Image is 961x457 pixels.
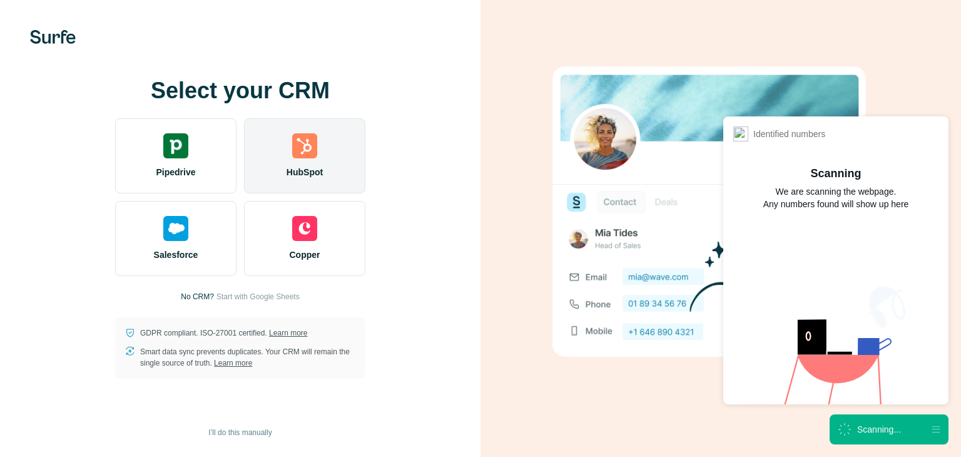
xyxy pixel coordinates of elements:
[140,327,307,339] p: GDPR compliant. ISO-27001 certified.
[115,78,365,103] h1: Select your CRM
[208,427,272,438] span: I’ll do this manually
[200,423,280,442] button: I’ll do this manually
[292,133,317,158] img: hubspot's logo
[292,216,317,241] img: copper's logo
[287,166,323,178] span: HubSpot
[163,216,188,241] img: salesforce's logo
[140,346,355,369] p: Smart data sync prevents duplicates. Your CRM will remain the single source of truth.
[290,249,320,261] span: Copper
[154,249,198,261] span: Salesforce
[546,47,896,410] img: HUBSPOT image
[214,359,252,367] a: Learn more
[181,291,214,302] p: No CRM?
[269,329,307,337] a: Learn more
[30,30,76,44] img: Surfe's logo
[156,166,195,178] span: Pipedrive
[163,133,188,158] img: pipedrive's logo
[216,291,300,302] button: Start with Google Sheets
